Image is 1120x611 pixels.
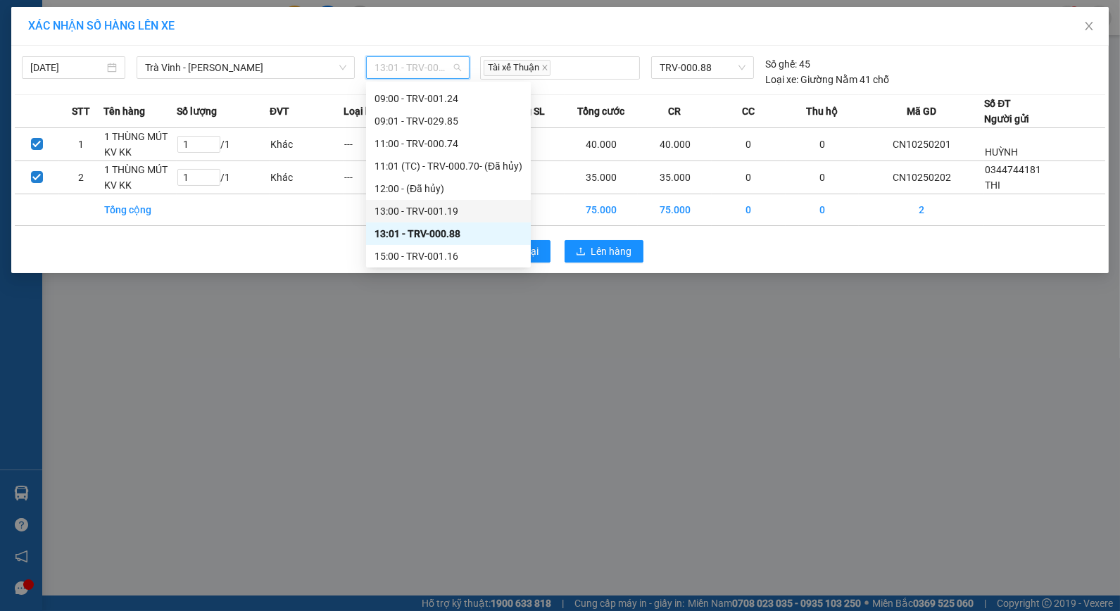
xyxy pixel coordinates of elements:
span: Mã GD [907,103,936,119]
span: KO BAO HƯ [37,92,97,105]
td: 35.000 [565,161,638,194]
td: --- [344,161,417,194]
span: down [339,63,347,72]
td: 35.000 [638,161,712,194]
span: 0367014249 - [6,76,161,89]
span: ĐVT [270,103,289,119]
div: 11:01 (TC) - TRV-000.70 - (Đã hủy) [375,158,522,174]
span: THI [108,27,126,41]
span: VP [PERSON_NAME] ([GEOGRAPHIC_DATA]) [6,47,141,74]
td: 75.000 [565,194,638,226]
span: Số lượng [177,103,217,119]
div: 13:00 - TRV-001.19 [375,203,522,219]
td: 1 THÙNG MÚT KV KK [103,161,177,194]
td: Tổng cộng [103,194,177,226]
div: 11:00 - TRV-000.74 [375,136,522,151]
td: / 1 [177,161,270,194]
span: CR [668,103,681,119]
span: Trà Vinh - Hồ Chí Minh [145,57,346,78]
div: 15:00 - TRV-001.16 [375,248,522,264]
span: 13:01 - TRV-000.88 [375,57,461,78]
td: CN10250201 [859,128,984,161]
span: Số ghế: [765,56,797,72]
strong: BIÊN NHẬN GỬI HÀNG [47,8,163,21]
td: / 1 [177,128,270,161]
td: 40.000 [638,128,712,161]
td: Khác [270,161,344,194]
td: CN10250202 [859,161,984,194]
button: Close [1069,7,1109,46]
td: 1 [59,128,103,161]
td: Khác [270,128,344,161]
span: CC [742,103,755,119]
div: 12:00 - (Đã hủy) [375,181,522,196]
span: close [541,64,548,71]
span: upload [576,246,586,258]
span: VP Cầu Ngang - [29,27,126,41]
div: 09:00 - TRV-001.24 [375,91,522,106]
td: 40.000 [565,128,638,161]
td: --- [344,128,417,161]
div: Giường Nằm 41 chỗ [765,72,889,87]
span: THI [985,179,1000,191]
span: close [1083,20,1095,32]
td: 0 [712,194,786,226]
div: 45 [765,56,810,72]
td: 2 [859,194,984,226]
p: NHẬN: [6,47,206,74]
span: HUỲNH [985,146,1018,158]
td: 0 [786,128,860,161]
td: 0 [786,161,860,194]
span: Tổng cước [577,103,624,119]
td: 2 [59,161,103,194]
td: 0 [712,128,786,161]
span: Loại hàng [344,103,388,119]
span: Loại xe: [765,72,798,87]
span: 0344744181 [985,164,1041,175]
div: Số ĐT Người gửi [984,96,1029,127]
td: 1 THÙNG MÚT KV KK [103,128,177,161]
span: Thu hộ [806,103,838,119]
span: Tài xế Thuận [484,60,550,76]
span: XÁC NHẬN SỐ HÀNG LÊN XE [28,19,175,32]
span: GIAO: [6,92,97,105]
p: GỬI: [6,27,206,41]
span: STT [72,103,90,119]
div: 09:01 - TRV-029.85 [375,113,522,129]
td: 0 [712,161,786,194]
span: Tên hàng [103,103,145,119]
td: 75.000 [638,194,712,226]
span: Lên hàng [591,244,632,259]
td: 0 [786,194,860,226]
button: uploadLên hàng [565,240,643,263]
div: 13:01 - TRV-000.88 [375,226,522,241]
span: TRV-000.88 [660,57,745,78]
span: [PERSON_NAME] [75,76,161,89]
input: 15/10/2025 [30,60,104,75]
